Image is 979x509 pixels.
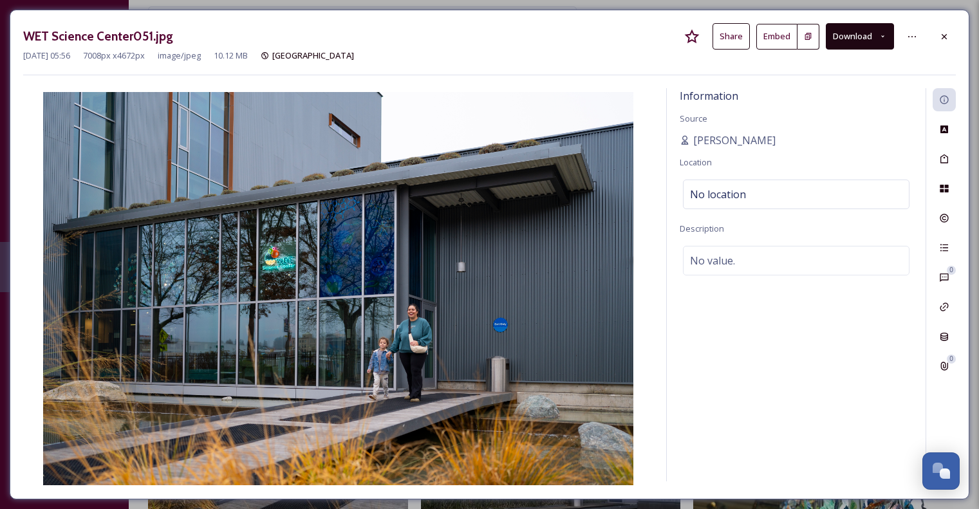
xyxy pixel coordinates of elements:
[826,23,894,50] button: Download
[947,355,956,364] div: 0
[23,50,70,62] span: [DATE] 05:56
[693,133,776,148] span: [PERSON_NAME]
[680,89,738,103] span: Information
[83,50,145,62] span: 7008 px x 4672 px
[713,23,750,50] button: Share
[947,266,956,275] div: 0
[23,92,653,485] img: I0000Qg.RAI3b3IQ.jpg
[23,27,173,46] h3: WET Science Center051.jpg
[680,113,707,124] span: Source
[690,187,746,202] span: No location
[690,253,735,268] span: No value.
[756,24,797,50] button: Embed
[272,50,354,61] span: [GEOGRAPHIC_DATA]
[680,156,712,168] span: Location
[922,452,960,490] button: Open Chat
[158,50,201,62] span: image/jpeg
[680,223,724,234] span: Description
[214,50,248,62] span: 10.12 MB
